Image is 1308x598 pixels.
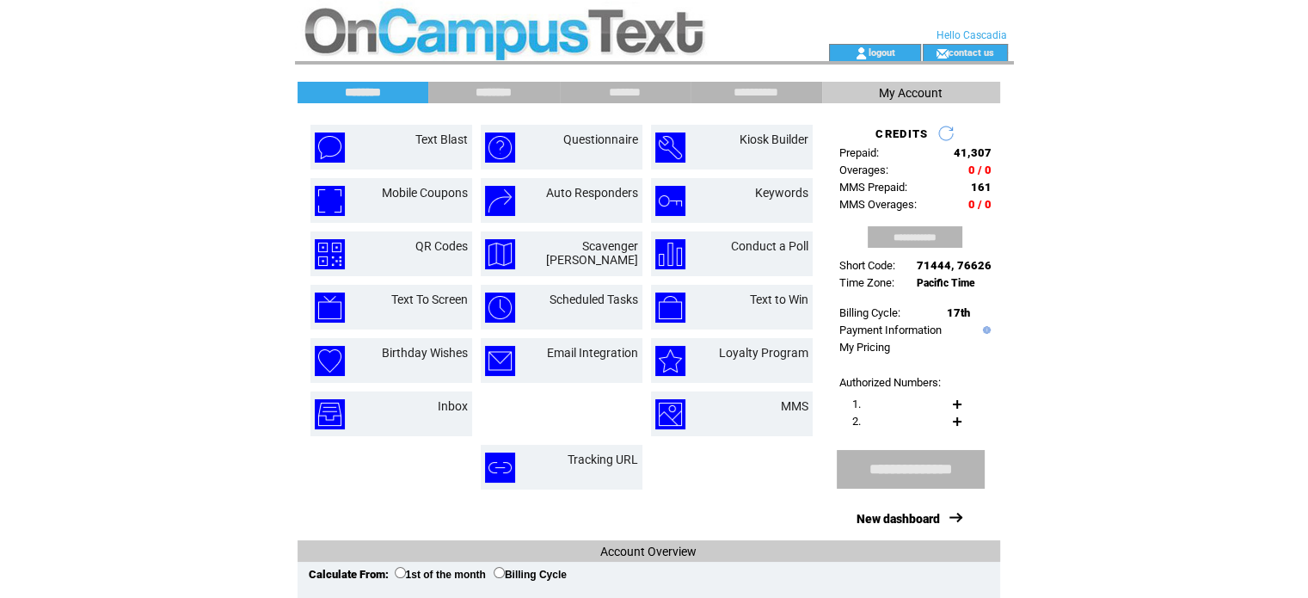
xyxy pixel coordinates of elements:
img: birthday-wishes.png [315,346,345,376]
img: questionnaire.png [485,133,515,163]
span: 0 / 0 [968,198,992,211]
span: 0 / 0 [968,163,992,176]
a: Conduct a Poll [731,239,808,253]
span: CREDITS [875,127,928,140]
span: 17th [947,306,970,319]
img: scheduled-tasks.png [485,293,515,323]
img: tracking-url.png [485,453,515,483]
span: 161 [971,181,992,194]
input: Billing Cycle [494,567,505,578]
img: account_icon.gif [855,46,868,60]
img: auto-responders.png [485,186,515,216]
a: Text To Screen [391,293,468,306]
span: 2. [852,415,861,428]
img: mobile-coupons.png [315,186,345,216]
span: Short Code: [839,259,895,272]
a: Scavenger [PERSON_NAME] [546,239,638,267]
img: qr-codes.png [315,239,345,269]
a: Mobile Coupons [382,186,468,200]
a: contact us [949,46,994,58]
span: 41,307 [954,146,992,159]
a: Scheduled Tasks [550,293,638,306]
img: text-to-screen.png [315,293,345,323]
input: 1st of the month [395,567,406,578]
span: My Account [879,86,943,100]
a: Payment Information [839,324,942,336]
img: loyalty-program.png [655,346,685,376]
span: MMS Prepaid: [839,181,907,194]
a: Email Integration [547,346,638,360]
a: Tracking URL [568,453,638,466]
span: Account Overview [600,545,697,558]
a: Text to Win [750,293,808,306]
a: Kiosk Builder [740,133,808,146]
img: kiosk-builder.png [655,133,685,163]
a: Questionnaire [563,133,638,146]
a: MMS [781,399,808,413]
img: inbox.png [315,399,345,429]
span: 71444, 76626 [917,259,992,272]
img: email-integration.png [485,346,515,376]
span: Prepaid: [839,146,879,159]
label: 1st of the month [395,569,486,581]
img: text-blast.png [315,133,345,163]
span: Hello Cascadia [936,29,1007,41]
img: conduct-a-poll.png [655,239,685,269]
span: Overages: [839,163,888,176]
img: help.gif [979,326,991,334]
img: text-to-win.png [655,293,685,323]
a: Loyalty Program [719,346,808,360]
a: Auto Responders [546,186,638,200]
span: 1. [852,398,861,410]
span: Billing Cycle: [839,306,900,319]
a: Keywords [755,186,808,200]
span: Calculate From: [309,568,389,581]
img: keywords.png [655,186,685,216]
a: Text Blast [415,133,468,146]
span: Pacific Time [917,277,975,289]
a: New dashboard [857,512,940,526]
img: contact_us_icon.gif [936,46,949,60]
a: Birthday Wishes [382,346,468,360]
a: logout [868,46,894,58]
label: Billing Cycle [494,569,567,581]
span: Time Zone: [839,276,894,289]
a: Inbox [438,399,468,413]
a: QR Codes [415,239,468,253]
a: My Pricing [839,341,890,354]
span: MMS Overages: [839,198,917,211]
img: scavenger-hunt.png [485,239,515,269]
img: mms.png [655,399,685,429]
span: Authorized Numbers: [839,376,941,389]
